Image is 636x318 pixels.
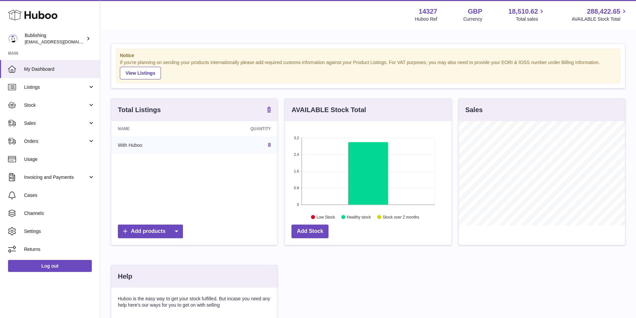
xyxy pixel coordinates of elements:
[120,59,616,79] div: If you're planning on sending your products internationally please add required customs informati...
[118,296,271,308] p: Huboo is the easy way to get your stock fulfilled. But incase you need any help here's our ways f...
[267,106,271,112] strong: 8
[572,16,628,22] span: AVAILABLE Stock Total
[24,138,88,144] span: Orders
[297,203,299,207] text: 0
[468,7,482,16] strong: GBP
[118,105,161,114] h3: Total Listings
[120,52,616,59] strong: Notice
[118,272,132,281] h3: Help
[199,121,277,136] th: Quantity
[24,84,88,90] span: Listings
[463,16,482,22] div: Currency
[508,7,538,16] span: 18,510.62
[294,136,299,140] text: 3.2
[508,7,546,22] a: 18,510.62 Total sales
[267,106,271,114] a: 8
[587,7,620,16] span: 288,422.65
[24,192,95,199] span: Cases
[268,142,271,148] a: 8
[24,66,95,72] span: My Dashboard
[25,32,85,45] div: Bublishing
[111,136,199,154] td: With Huboo
[572,7,628,22] a: 288,422.65 AVAILABLE Stock Total
[24,120,88,126] span: Sales
[294,186,299,190] text: 0.8
[465,105,483,114] h3: Sales
[347,215,371,219] text: Healthy stock
[415,16,437,22] div: Huboo Ref
[118,225,183,238] a: Add products
[8,260,92,272] a: Log out
[111,121,199,136] th: Name
[8,34,18,44] img: accounting@bublishing.com
[294,152,299,156] text: 2.4
[383,215,419,219] text: Stock over 2 months
[25,39,98,44] span: [EMAIL_ADDRESS][DOMAIN_NAME]
[24,228,95,235] span: Settings
[24,156,95,163] span: Usage
[24,174,88,181] span: Invoicing and Payments
[516,16,546,22] span: Total sales
[24,210,95,217] span: Channels
[291,105,366,114] h3: AVAILABLE Stock Total
[24,246,95,253] span: Returns
[419,7,437,16] strong: 14327
[24,102,88,108] span: Stock
[294,169,299,173] text: 1.6
[120,67,161,79] a: View Listings
[291,225,329,238] a: Add Stock
[316,215,335,219] text: Low Stock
